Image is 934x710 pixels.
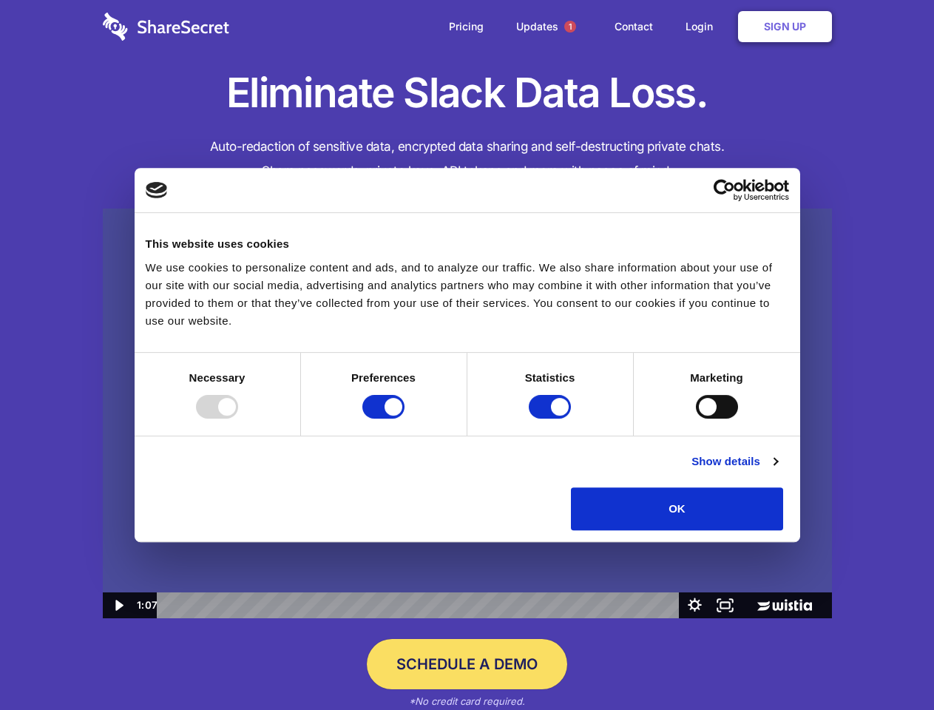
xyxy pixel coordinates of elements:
span: 1 [564,21,576,33]
img: Sharesecret [103,209,832,619]
h1: Eliminate Slack Data Loss. [103,67,832,120]
strong: Marketing [690,371,743,384]
a: Contact [600,4,668,50]
em: *No credit card required. [409,695,525,707]
div: We use cookies to personalize content and ads, and to analyze our traffic. We also share informat... [146,259,789,330]
img: logo [146,182,168,198]
button: Show settings menu [680,592,710,618]
h4: Auto-redaction of sensitive data, encrypted data sharing and self-destructing private chats. Shar... [103,135,832,183]
div: Playbar [169,592,672,618]
button: Fullscreen [710,592,740,618]
a: Usercentrics Cookiebot - opens in a new window [660,179,789,201]
strong: Statistics [525,371,575,384]
a: Sign Up [738,11,832,42]
a: Wistia Logo -- Learn More [740,592,831,618]
div: This website uses cookies [146,235,789,253]
strong: Preferences [351,371,416,384]
a: Login [671,4,735,50]
button: OK [571,487,783,530]
button: Play Video [103,592,133,618]
img: logo-wordmark-white-trans-d4663122ce5f474addd5e946df7df03e33cb6a1c49d2221995e7729f52c070b2.svg [103,13,229,41]
a: Schedule a Demo [367,639,567,689]
a: Show details [691,453,777,470]
strong: Necessary [189,371,246,384]
a: Pricing [434,4,498,50]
